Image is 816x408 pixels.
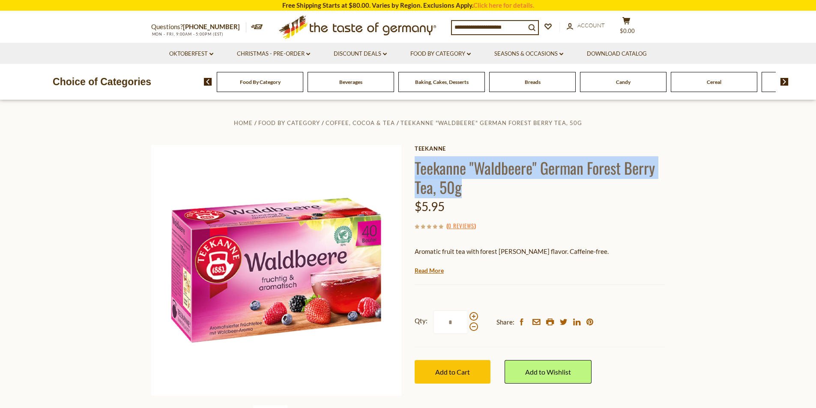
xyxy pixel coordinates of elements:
[151,21,246,33] p: Questions?
[616,79,631,85] a: Candy
[433,310,468,334] input: Qty:
[415,145,665,152] a: Teekanne
[151,145,402,396] img: Teekanne Waldbeere
[240,79,281,85] a: Food By Category
[525,79,541,85] a: Breads
[415,158,665,197] h1: Teekanne "Waldbeere" German Forest Berry Tea, 50g
[614,17,640,38] button: $0.00
[234,119,253,126] a: Home
[620,27,635,34] span: $0.00
[435,368,470,376] span: Add to Cart
[415,199,445,214] span: $5.95
[237,49,310,59] a: Christmas - PRE-ORDER
[577,22,605,29] span: Account
[204,78,212,86] img: previous arrow
[415,246,665,257] p: Aromatic fruit tea with forest [PERSON_NAME] flavor. Caffeine-free.
[410,49,471,59] a: Food By Category
[448,221,474,231] a: 0 Reviews
[258,119,320,126] a: Food By Category
[496,317,514,328] span: Share:
[151,32,224,36] span: MON - FRI, 9:00AM - 5:00PM (EST)
[183,23,240,30] a: [PHONE_NUMBER]
[587,49,647,59] a: Download Catalog
[567,21,605,30] a: Account
[780,78,789,86] img: next arrow
[446,221,476,230] span: ( )
[707,79,721,85] a: Cereal
[339,79,362,85] a: Beverages
[415,266,444,275] a: Read More
[326,119,395,126] a: Coffee, Cocoa & Tea
[415,316,427,326] strong: Qty:
[401,119,582,126] a: Teekanne "Waldbeere" German Forest Berry Tea, 50g
[334,49,387,59] a: Discount Deals
[505,360,592,384] a: Add to Wishlist
[494,49,563,59] a: Seasons & Occasions
[415,360,490,384] button: Add to Cart
[415,79,469,85] a: Baking, Cakes, Desserts
[473,1,534,9] a: Click here for details.
[169,49,213,59] a: Oktoberfest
